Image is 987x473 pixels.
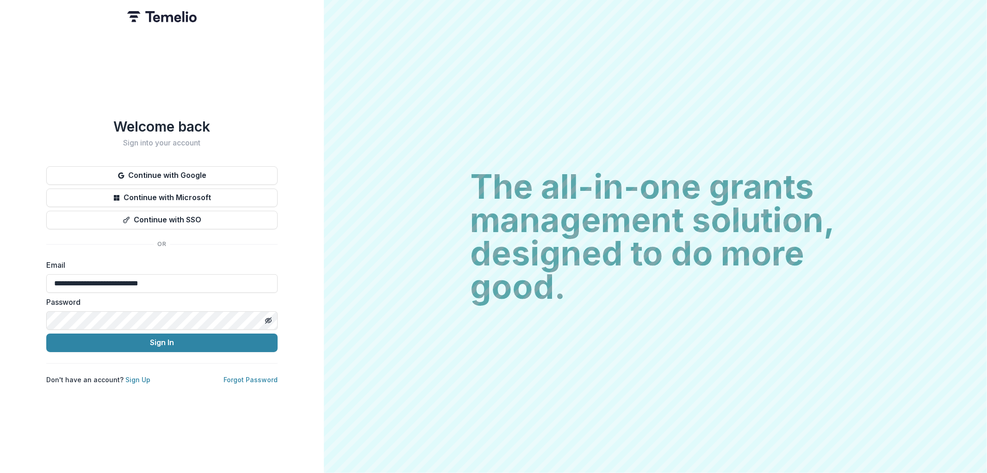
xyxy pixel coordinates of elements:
[46,189,278,207] button: Continue with Microsoft
[46,334,278,352] button: Sign In
[46,166,278,185] button: Continue with Google
[46,296,272,308] label: Password
[127,11,197,22] img: Temelio
[223,376,278,384] a: Forgot Password
[46,139,278,147] h2: Sign into your account
[261,313,276,328] button: Toggle password visibility
[46,211,278,229] button: Continue with SSO
[125,376,150,384] a: Sign Up
[46,259,272,271] label: Email
[46,118,278,135] h1: Welcome back
[46,375,150,385] p: Don't have an account?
